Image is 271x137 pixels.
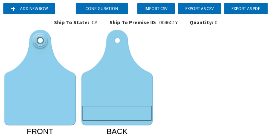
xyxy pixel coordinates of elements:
[110,19,157,26] span: Ship To Premise ID:
[224,3,268,14] button: Export as PDF
[54,19,89,26] span: Ship To State:
[76,3,128,14] button: Configuration
[104,19,184,31] div: 0046C1Y
[3,3,55,14] button: Add new row
[107,127,128,136] tspan: BACK
[137,3,175,14] button: Import CSV
[178,3,221,14] button: Export as CSV
[26,127,53,136] tspan: FRONT
[190,19,213,26] span: Quantity:
[48,19,104,31] div: CA
[190,19,217,26] div: 0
